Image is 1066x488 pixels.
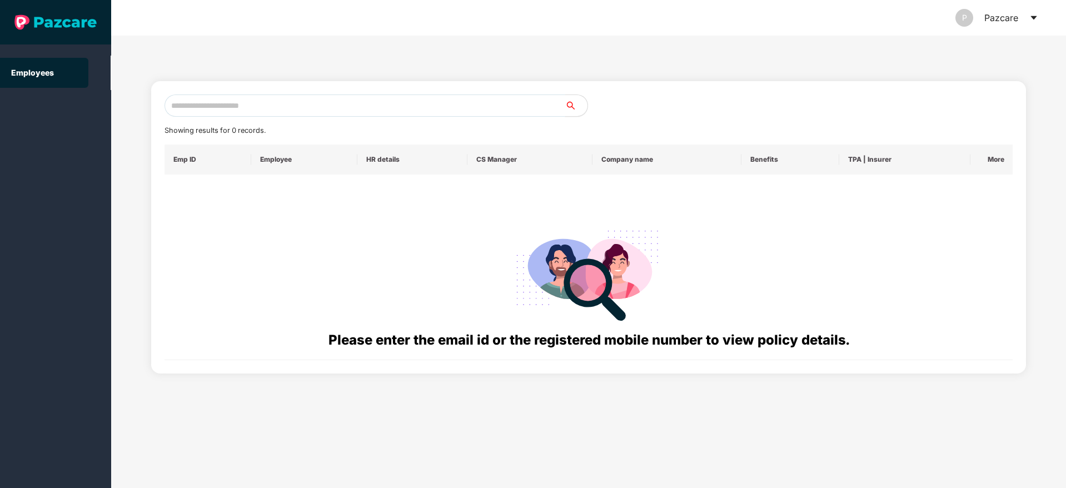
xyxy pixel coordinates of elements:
[839,145,970,175] th: TPA | Insurer
[741,145,839,175] th: Benefits
[328,332,849,348] span: Please enter the email id or the registered mobile number to view policy details.
[165,126,266,135] span: Showing results for 0 records.
[565,94,588,117] button: search
[565,101,587,110] span: search
[592,145,741,175] th: Company name
[970,145,1013,175] th: More
[1029,13,1038,22] span: caret-down
[962,9,967,27] span: P
[467,145,592,175] th: CS Manager
[11,68,54,77] a: Employees
[251,145,357,175] th: Employee
[357,145,467,175] th: HR details
[165,145,252,175] th: Emp ID
[509,217,669,330] img: svg+xml;base64,PHN2ZyB4bWxucz0iaHR0cDovL3d3dy53My5vcmcvMjAwMC9zdmciIHdpZHRoPSIyODgiIGhlaWdodD0iMj...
